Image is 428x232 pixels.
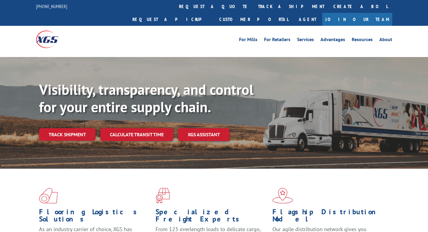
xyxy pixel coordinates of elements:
[128,13,215,26] a: Request a pickup
[297,37,314,44] a: Services
[272,208,384,226] h1: Flagship Distribution Model
[39,188,58,203] img: xgs-icon-total-supply-chain-intelligence-red
[156,188,170,203] img: xgs-icon-focused-on-flooring-red
[36,3,67,9] a: [PHONE_NUMBER]
[272,188,293,203] img: xgs-icon-flagship-distribution-model-red
[379,37,392,44] a: About
[264,37,290,44] a: For Retailers
[352,37,373,44] a: Resources
[39,128,96,141] a: Track shipment
[293,13,322,26] a: Agent
[239,37,257,44] a: For Mills
[39,208,151,226] h1: Flooring Logistics Solutions
[215,13,293,26] a: Customer Portal
[178,128,229,141] a: XGS ASSISTANT
[322,13,392,26] a: Join Our Team
[100,128,173,141] a: Calculate transit time
[39,80,253,116] b: Visibility, transparency, and control for your entire supply chain.
[156,208,268,226] h1: Specialized Freight Experts
[320,37,345,44] a: Advantages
